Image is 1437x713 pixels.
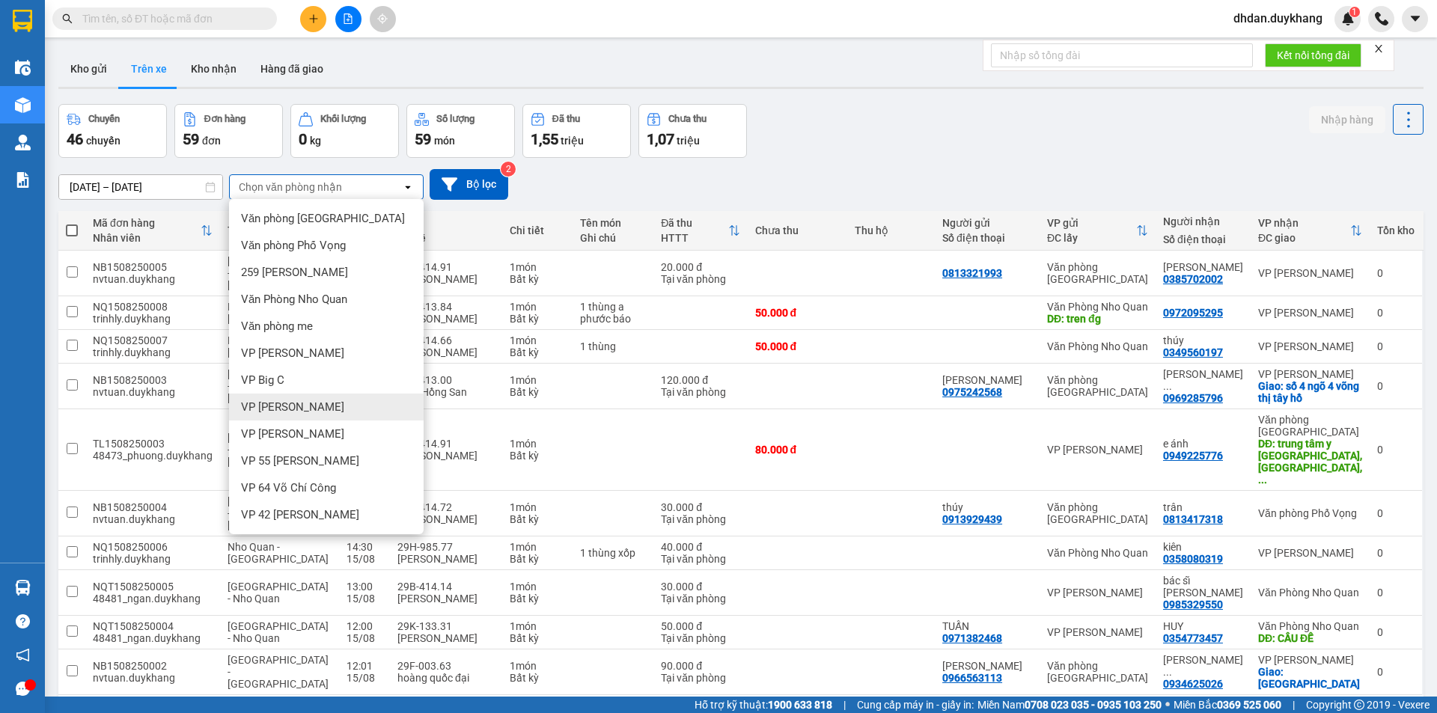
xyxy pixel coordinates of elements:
[434,135,455,147] span: món
[93,620,213,632] div: NQT1508250004
[228,301,329,325] span: Nho Quan - [GEOGRAPHIC_DATA]
[397,261,495,273] div: 29B-414.91
[397,217,495,229] div: Xe
[1375,12,1388,25] img: phone-icon
[93,334,213,346] div: NQ1508250007
[1309,106,1385,133] button: Nhập hàng
[119,51,179,87] button: Trên xe
[1258,267,1362,279] div: VP [PERSON_NAME]
[677,135,700,147] span: triệu
[1373,43,1384,54] span: close
[86,135,120,147] span: chuyến
[1047,340,1148,352] div: Văn Phòng Nho Quan
[510,334,565,346] div: 1 món
[93,450,213,462] div: 48473_phuong.duykhang
[1409,12,1422,25] span: caret-down
[1402,6,1428,32] button: caret-down
[93,541,213,553] div: NQ1508250006
[661,386,739,398] div: Tại văn phòng
[1221,9,1334,28] span: dhdan.duykhang
[510,513,565,525] div: Bất kỳ
[16,614,30,628] span: question-circle
[93,513,213,525] div: nvtuan.duykhang
[1163,273,1223,285] div: 0385702002
[1163,553,1223,565] div: 0358080319
[1047,261,1148,285] div: Văn phòng [GEOGRAPHIC_DATA]
[15,60,31,76] img: warehouse-icon
[755,444,840,456] div: 80.000 đ
[1258,307,1362,319] div: VP [PERSON_NAME]
[397,273,495,285] div: [PERSON_NAME]
[1258,620,1362,632] div: Văn Phòng Nho Quan
[15,97,31,113] img: warehouse-icon
[88,114,120,124] div: Chuyến
[942,632,1002,644] div: 0971382468
[241,507,359,522] span: VP 42 [PERSON_NAME]
[93,632,213,644] div: 48481_ngan.duykhang
[93,553,213,565] div: trinhly.duykhang
[1163,368,1243,392] div: Đinh Thị Ngọc Thủy
[228,495,329,531] span: [GEOGRAPHIC_DATA] - [GEOGRAPHIC_DATA]
[661,581,739,593] div: 30.000 đ
[661,513,739,525] div: Tại văn phòng
[397,386,495,398] div: Đinh Hồng San
[241,373,284,388] span: VP Big C
[13,10,32,32] img: logo-vxr
[1258,217,1350,229] div: VP nhận
[1377,547,1415,559] div: 0
[510,581,565,593] div: 1 món
[755,340,840,352] div: 50.000 đ
[1163,666,1172,678] span: ...
[397,438,495,450] div: 29B-414.91
[857,697,974,713] span: Cung cấp máy in - giấy in:
[430,169,508,200] button: Bộ lọc
[1047,313,1148,325] div: DĐ: tren đg
[510,438,565,450] div: 1 món
[661,660,739,672] div: 90.000 đ
[1341,12,1355,25] img: icon-new-feature
[1047,660,1148,684] div: Văn phòng [GEOGRAPHIC_DATA]
[93,386,213,398] div: nvtuan.duykhang
[661,541,739,553] div: 40.000 đ
[228,255,329,291] span: [GEOGRAPHIC_DATA] - [GEOGRAPHIC_DATA]
[397,672,495,684] div: hoàng quốc đại
[347,672,382,684] div: 15/08
[647,130,674,148] span: 1,07
[406,104,515,158] button: Số lượng59món
[942,232,1032,244] div: Số điện thoại
[58,51,119,87] button: Kho gửi
[93,581,213,593] div: NQT1508250005
[661,501,739,513] div: 30.000 đ
[768,699,832,711] strong: 1900 633 818
[942,513,1002,525] div: 0913929439
[668,114,707,124] div: Chưa thu
[93,261,213,273] div: NB1508250005
[16,648,30,662] span: notification
[552,114,580,124] div: Đã thu
[510,386,565,398] div: Bất kỳ
[661,273,739,285] div: Tại văn phòng
[1258,380,1362,404] div: Giao: số 4 ngõ 4 võng thị tây hồ
[1258,507,1362,519] div: Văn phòng Phố Vọng
[16,682,30,696] span: message
[241,319,313,334] span: Văn phòng me
[510,553,565,565] div: Bất kỳ
[397,541,495,553] div: 29H-985.77
[93,313,213,325] div: trinhly.duykhang
[1163,599,1223,611] div: 0985329550
[335,6,361,32] button: file-add
[93,660,213,672] div: NB1508250002
[1258,340,1362,352] div: VP [PERSON_NAME]
[1163,307,1223,319] div: 0972095295
[347,632,382,644] div: 15/08
[1047,626,1148,638] div: VP [PERSON_NAME]
[661,620,739,632] div: 50.000 đ
[580,340,646,352] div: 1 thùng
[397,346,495,358] div: [PERSON_NAME]
[93,232,201,244] div: Nhân viên
[510,374,565,386] div: 1 món
[248,51,335,87] button: Hàng đã giao
[397,632,495,644] div: [PERSON_NAME]
[510,313,565,325] div: Bất kỳ
[1163,501,1243,513] div: trân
